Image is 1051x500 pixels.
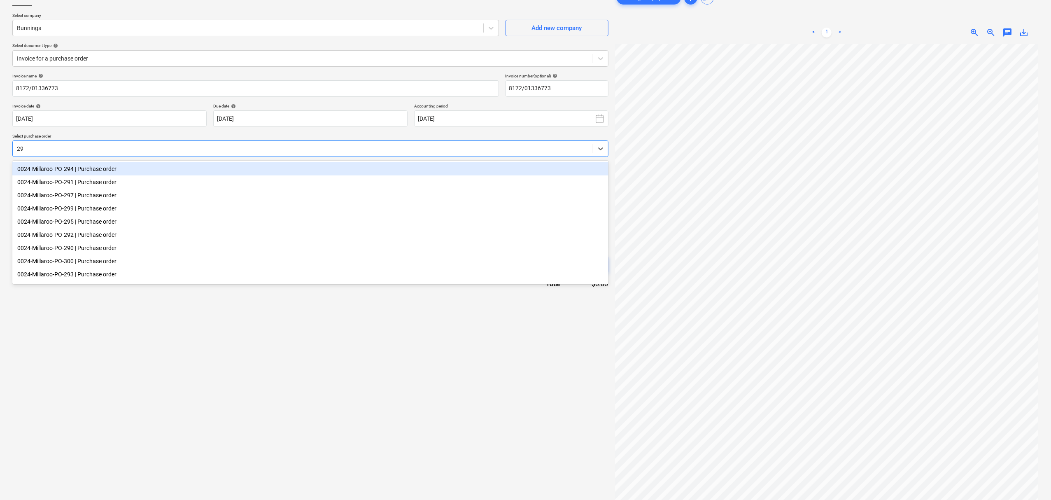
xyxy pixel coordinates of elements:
a: Page 1 is your current page [822,28,832,37]
span: help [34,104,41,109]
span: zoom_out [986,28,996,37]
div: 0024-Millaroo-PO-292 | Purchase order [12,228,608,241]
div: 0024-Millaroo-PO-291 | Purchase order [12,175,608,189]
span: save_alt [1019,28,1029,37]
p: Select purchase order [12,133,608,140]
p: Select company [12,13,499,20]
div: 0024-Millaroo-PO-299 | Purchase order [12,202,608,215]
div: Invoice number (optional) [506,73,608,79]
span: help [229,104,236,109]
span: zoom_in [969,28,979,37]
div: 0024-Millaroo-PO-300 | Purchase order [12,255,608,268]
a: Next page [835,28,845,37]
input: Invoice name [12,80,499,97]
button: Add new company [506,20,608,36]
div: Due date [213,103,408,109]
input: Invoice number [506,80,608,97]
div: Select document type [12,43,608,48]
div: Invoice name [12,73,499,79]
div: 0024-Millaroo-PO-297 | Purchase order [12,189,608,202]
input: Invoice date not specified [12,110,207,127]
button: [DATE] [414,110,608,127]
span: help [551,73,558,78]
a: Previous page [809,28,818,37]
input: Due date not specified [213,110,408,127]
div: 0024-Millaroo-PO-293 | Purchase order [12,268,608,281]
div: Add new company [532,23,582,33]
div: 0024-Millaroo-PO-294 | Purchase order [12,162,608,175]
p: Accounting period [414,103,608,110]
span: chat [1002,28,1012,37]
div: 0024-Millaroo-PO-290 | Purchase order [12,241,608,255]
span: help [51,43,58,48]
span: help [37,73,43,78]
div: 0024-Millaroo-PO-298 | Purchase order [12,281,608,294]
div: 0024-Millaroo-PO-295 | Purchase order [12,215,608,228]
div: Invoice date [12,103,207,109]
